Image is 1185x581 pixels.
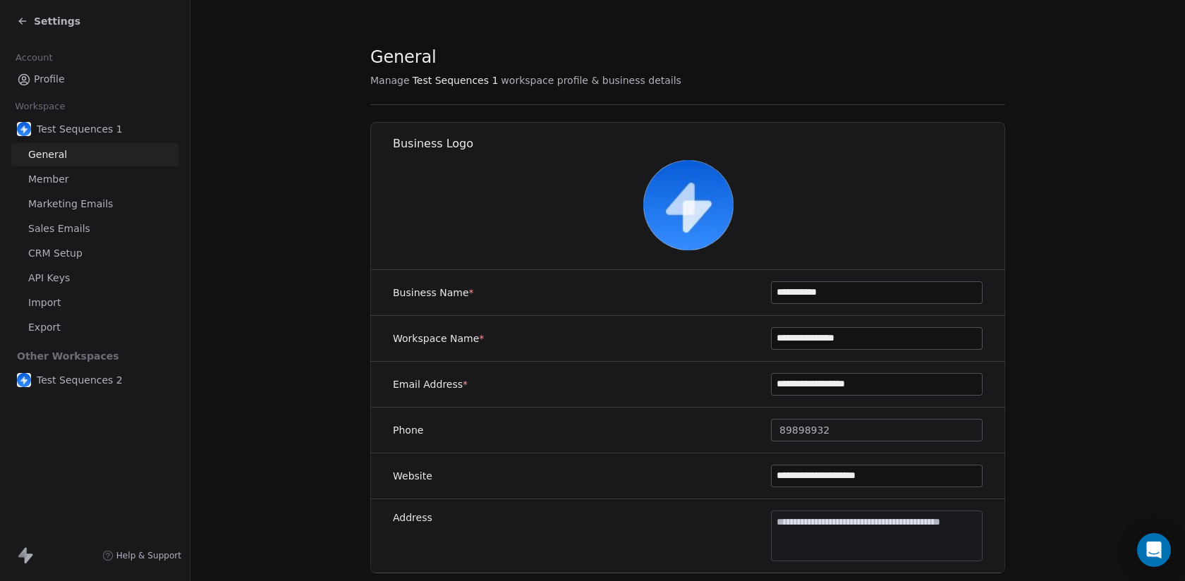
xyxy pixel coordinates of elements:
[28,197,113,212] span: Marketing Emails
[11,168,178,191] a: Member
[393,469,432,483] label: Website
[11,345,125,367] span: Other Workspaces
[17,122,31,136] img: user_01J93QE9VH11XXZQZDP4TWZEES.jpg
[393,510,432,525] label: Address
[11,68,178,91] a: Profile
[370,47,437,68] span: General
[17,14,80,28] a: Settings
[11,192,178,216] a: Marketing Emails
[34,14,80,28] span: Settings
[34,72,65,87] span: Profile
[37,373,123,387] span: Test Sequences 2
[11,316,178,339] a: Export
[28,271,70,286] span: API Keys
[9,47,59,68] span: Account
[28,221,90,236] span: Sales Emails
[9,96,71,117] span: Workspace
[643,160,734,250] img: user_01J93QE9VH11XXZQZDP4TWZEES.jpg
[28,295,61,310] span: Import
[116,550,181,561] span: Help & Support
[11,267,178,290] a: API Keys
[28,320,61,335] span: Export
[28,172,69,187] span: Member
[1137,533,1171,567] div: Open Intercom Messenger
[11,143,178,166] a: General
[17,373,31,387] img: user_01J93QE9VH11XXZQZDP4TWZEES.jpg
[393,331,484,345] label: Workspace Name
[393,377,468,391] label: Email Address
[102,550,181,561] a: Help & Support
[413,73,499,87] span: Test Sequences 1
[779,423,829,438] span: 89898932
[393,136,1006,152] h1: Business Logo
[37,122,123,136] span: Test Sequences 1
[28,147,67,162] span: General
[11,291,178,314] a: Import
[771,419,983,441] button: 89898932
[393,423,423,437] label: Phone
[11,217,178,240] a: Sales Emails
[370,73,410,87] span: Manage
[11,242,178,265] a: CRM Setup
[393,286,474,300] label: Business Name
[501,73,681,87] span: workspace profile & business details
[28,246,83,261] span: CRM Setup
